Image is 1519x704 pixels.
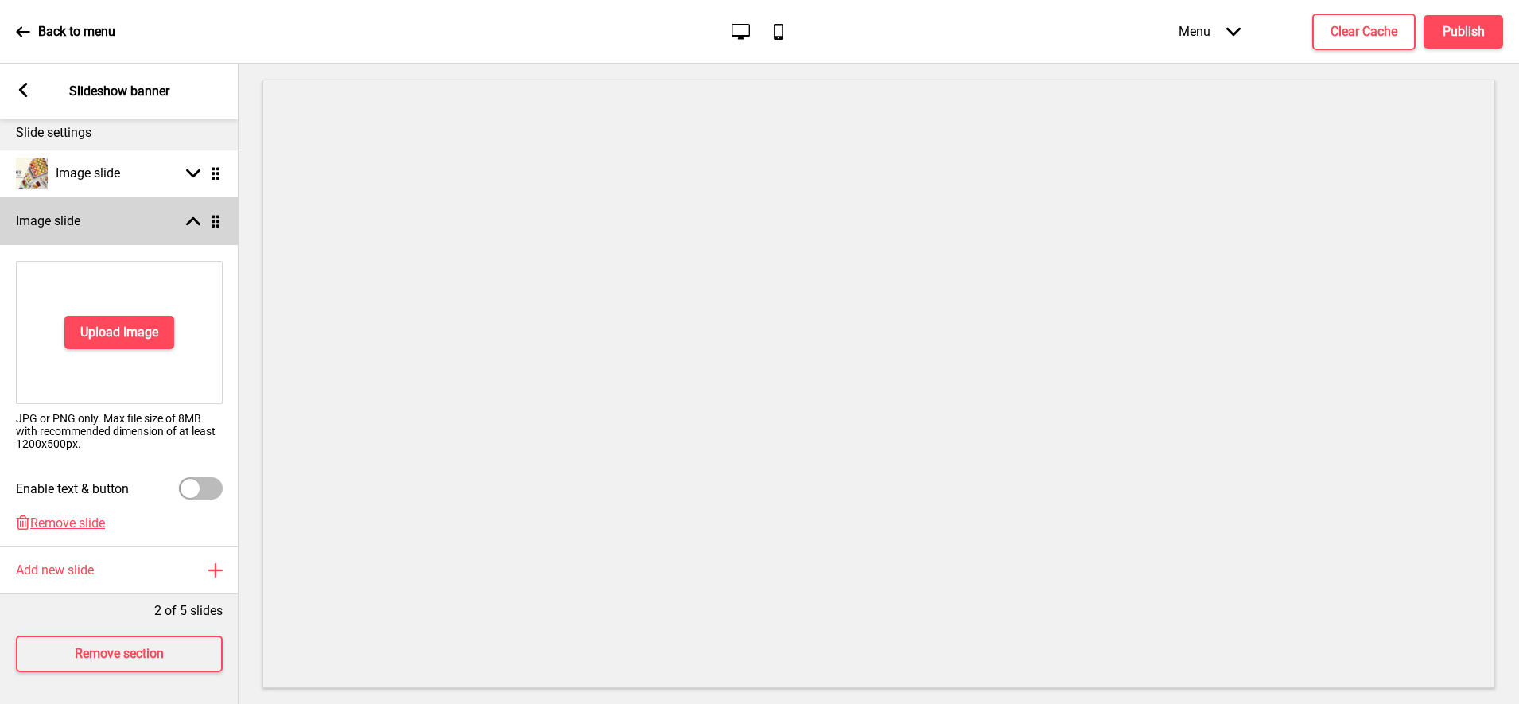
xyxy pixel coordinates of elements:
[16,412,223,450] p: JPG or PNG only. Max file size of 8MB with recommended dimension of at least 1200x500px.
[56,165,120,182] h4: Image slide
[16,636,223,672] button: Remove section
[1312,14,1416,50] button: Clear Cache
[64,316,174,349] button: Upload Image
[16,562,94,579] h4: Add new slide
[16,212,80,230] h4: Image slide
[16,124,223,142] p: Slide settings
[1424,15,1503,49] button: Publish
[1331,23,1397,41] h4: Clear Cache
[75,645,164,663] h4: Remove section
[38,23,115,41] p: Back to menu
[30,515,105,531] span: Remove slide
[16,10,115,53] a: Back to menu
[1443,23,1485,41] h4: Publish
[16,481,129,496] label: Enable text & button
[1163,8,1257,55] div: Menu
[69,83,169,100] p: Slideshow banner
[80,324,158,341] h4: Upload Image
[154,602,223,620] p: 2 of 5 slides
